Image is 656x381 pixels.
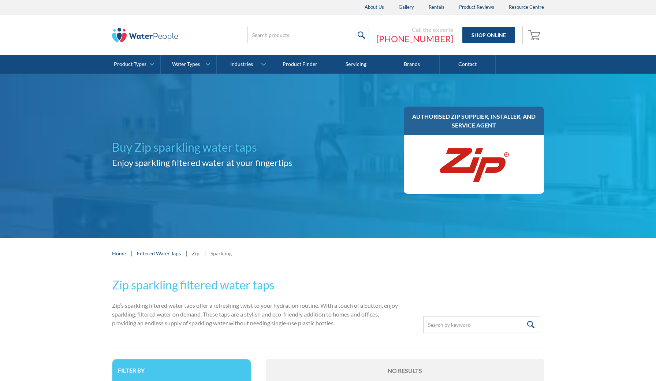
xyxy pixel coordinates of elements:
[423,317,540,333] input: Search by keyword
[273,366,537,375] h6: No results
[112,301,400,328] p: Zip’s sparkling filtered water taps offer a refreshing twist to your hydration routine. With a to...
[112,249,126,257] a: Home
[217,55,272,74] a: Industries
[114,61,146,67] div: Product Types
[203,249,207,258] div: |
[526,26,544,44] a: Open empty cart
[440,55,495,74] a: Contact
[411,112,537,130] h3: AUTHORISED ZIP SUPPLIER, INSTALLER, AND SERVICE AGENT
[130,249,133,258] div: |
[137,249,181,257] a: Filtered Water Taps
[462,27,515,43] a: Shop Online
[376,33,453,44] a: [PHONE_NUMBER]
[230,61,253,67] div: Industries
[112,138,325,156] h1: Buy Zip sparkling water taps
[161,55,216,74] a: Water Types
[247,27,369,43] input: Search products
[112,156,325,169] h2: Enjoy sparkling filtered water at your fingertips
[210,249,232,257] div: Sparkling
[384,55,440,74] a: Brands
[528,29,542,41] img: shopping cart
[192,249,200,257] a: Zip
[272,55,328,74] a: Product Finder
[105,55,160,74] a: Product Types
[172,61,200,67] div: Water Types
[376,26,453,33] div: Call the experts
[112,276,400,294] h2: Zip sparkling filtered water taps
[112,28,178,42] img: The Water People
[118,367,245,374] h3: Filter by
[184,249,188,258] div: |
[328,55,384,74] a: Servicing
